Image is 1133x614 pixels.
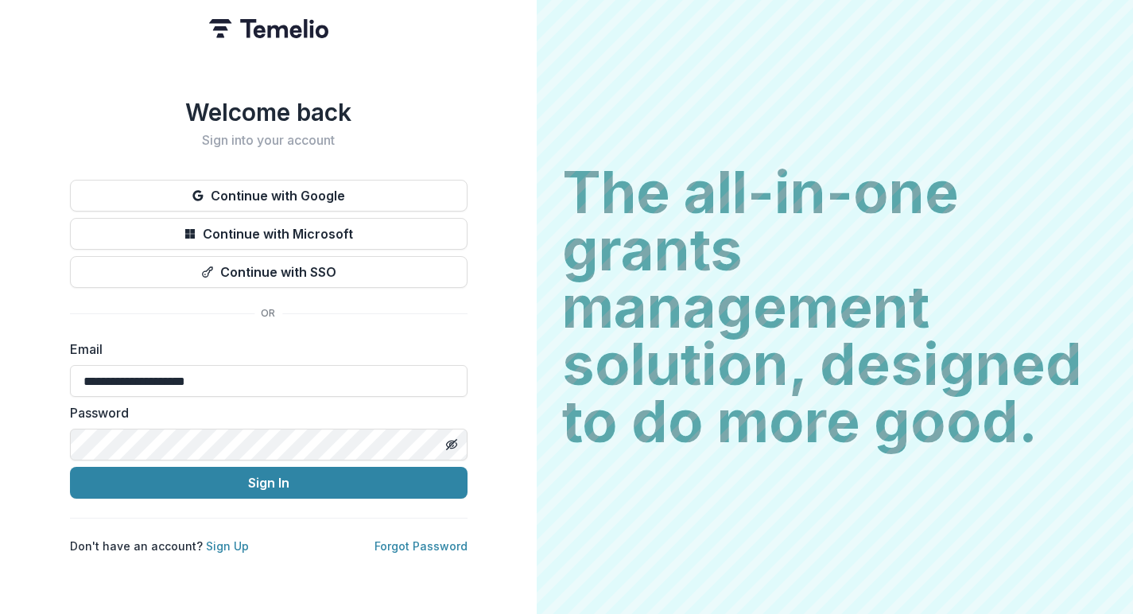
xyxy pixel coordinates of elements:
[70,538,249,554] p: Don't have an account?
[206,539,249,553] a: Sign Up
[70,256,468,288] button: Continue with SSO
[209,19,328,38] img: Temelio
[374,539,468,553] a: Forgot Password
[70,133,468,148] h2: Sign into your account
[439,432,464,457] button: Toggle password visibility
[70,467,468,499] button: Sign In
[70,180,468,212] button: Continue with Google
[70,98,468,126] h1: Welcome back
[70,218,468,250] button: Continue with Microsoft
[70,403,458,422] label: Password
[70,340,458,359] label: Email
